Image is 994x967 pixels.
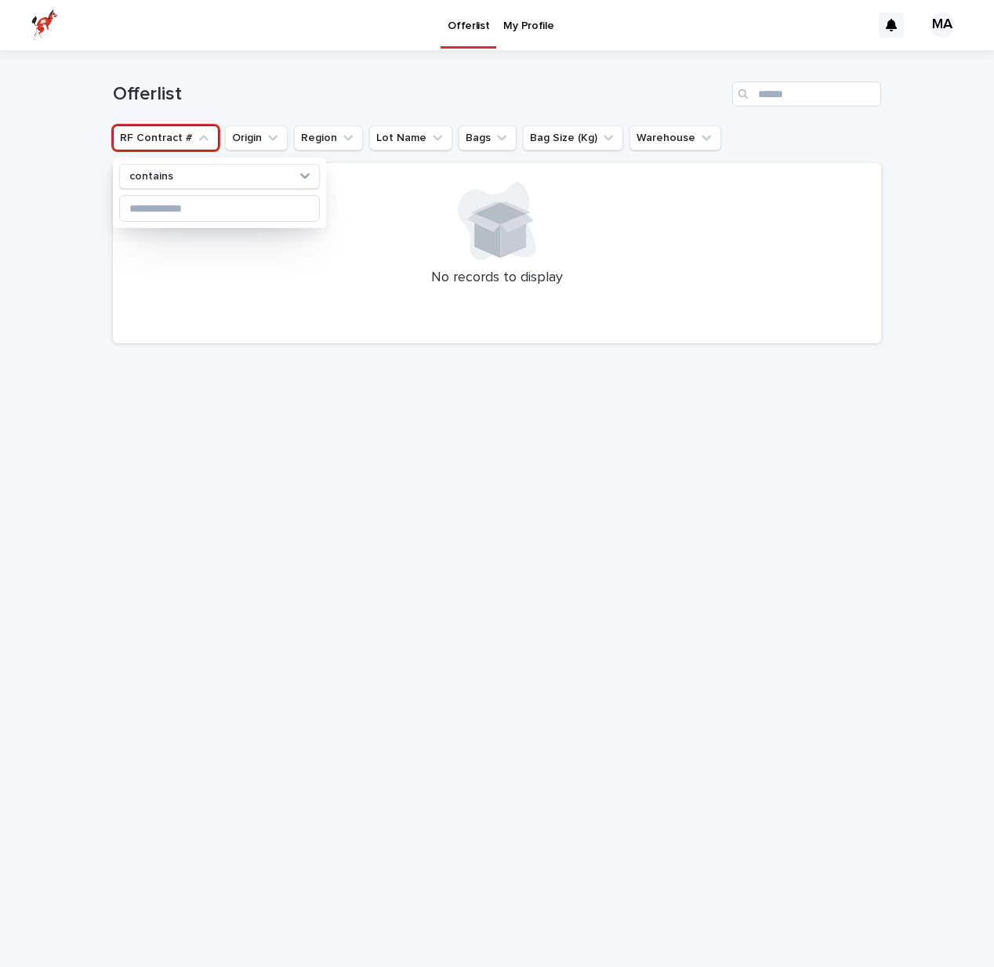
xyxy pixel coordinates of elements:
p: No records to display [132,270,862,287]
button: Lot Name [369,125,452,150]
button: Bag Size (Kg) [523,125,623,150]
h1: Offerlist [113,83,726,106]
button: RF Contract # [113,125,219,150]
button: Origin [225,125,288,150]
p: contains [129,170,173,183]
button: Bags [459,125,517,150]
input: Search [732,81,881,107]
button: Warehouse [629,125,721,150]
img: zttTXibQQrCfv9chImQE [31,9,58,41]
div: MA [930,13,955,38]
button: Region [294,125,363,150]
